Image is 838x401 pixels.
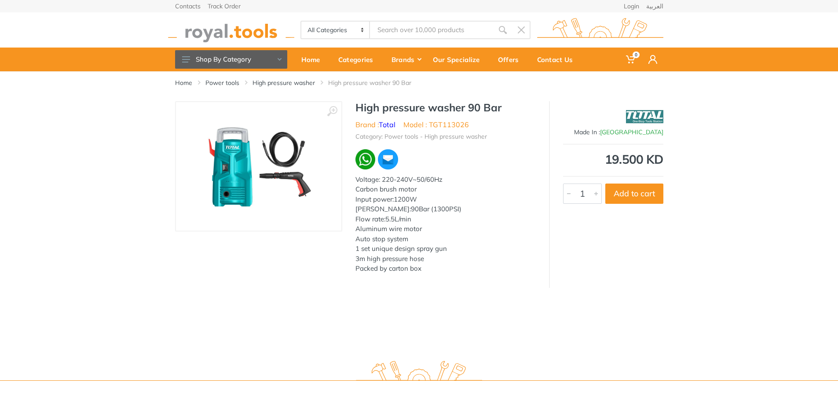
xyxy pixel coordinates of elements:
[355,224,536,234] div: Aluminum wire motor
[203,111,314,222] img: Royal Tools - High pressure washer 90 Bar
[175,78,663,87] nav: breadcrumb
[175,50,287,69] button: Shop By Category
[355,149,376,169] img: wa.webp
[355,244,536,254] div: 1 set unique design spray gun
[600,128,663,136] span: [GEOGRAPHIC_DATA]
[355,234,536,244] div: Auto stop system
[355,195,536,205] div: Input power:1200W
[355,175,536,185] div: Voltage: 220-240V~50/60Hz
[633,52,640,58] span: 0
[646,3,663,9] a: العربية
[355,101,536,114] h1: High pressure washer 90 Bar
[492,48,531,71] a: Offers
[492,50,531,69] div: Offers
[356,361,482,385] img: royal.tools Logo
[332,48,385,71] a: Categories
[427,48,492,71] a: Our Specialize
[301,22,370,38] select: Category
[355,214,536,224] div: Flow rate:5.5L/min
[624,3,639,9] a: Login
[531,48,585,71] a: Contact Us
[355,204,536,214] div: [PERSON_NAME]:90Bar (1300PSI)
[563,128,663,137] div: Made In :
[563,153,663,166] div: 19.500 KD
[531,50,585,69] div: Contact Us
[620,48,642,71] a: 0
[208,3,241,9] a: Track Order
[377,148,399,170] img: ma.webp
[205,78,239,87] a: Power tools
[355,132,487,141] li: Category: Power tools - High pressure washer
[379,120,395,129] a: Total
[370,21,493,39] input: Site search
[332,50,385,69] div: Categories
[427,50,492,69] div: Our Specialize
[355,119,395,130] li: Brand :
[355,184,536,195] div: Carbon brush motor
[355,264,536,274] div: Packed by carton box
[328,78,424,87] li: High pressure washer 90 Bar
[626,106,663,128] img: Total
[168,18,294,42] img: royal.tools Logo
[537,18,663,42] img: royal.tools Logo
[175,3,201,9] a: Contacts
[295,50,332,69] div: Home
[355,254,536,264] div: 3m high pressure hose
[175,78,192,87] a: Home
[403,119,469,130] li: Model : TGT113026
[605,184,663,204] button: Add to cart
[252,78,315,87] a: High pressure washer
[385,50,427,69] div: Brands
[295,48,332,71] a: Home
